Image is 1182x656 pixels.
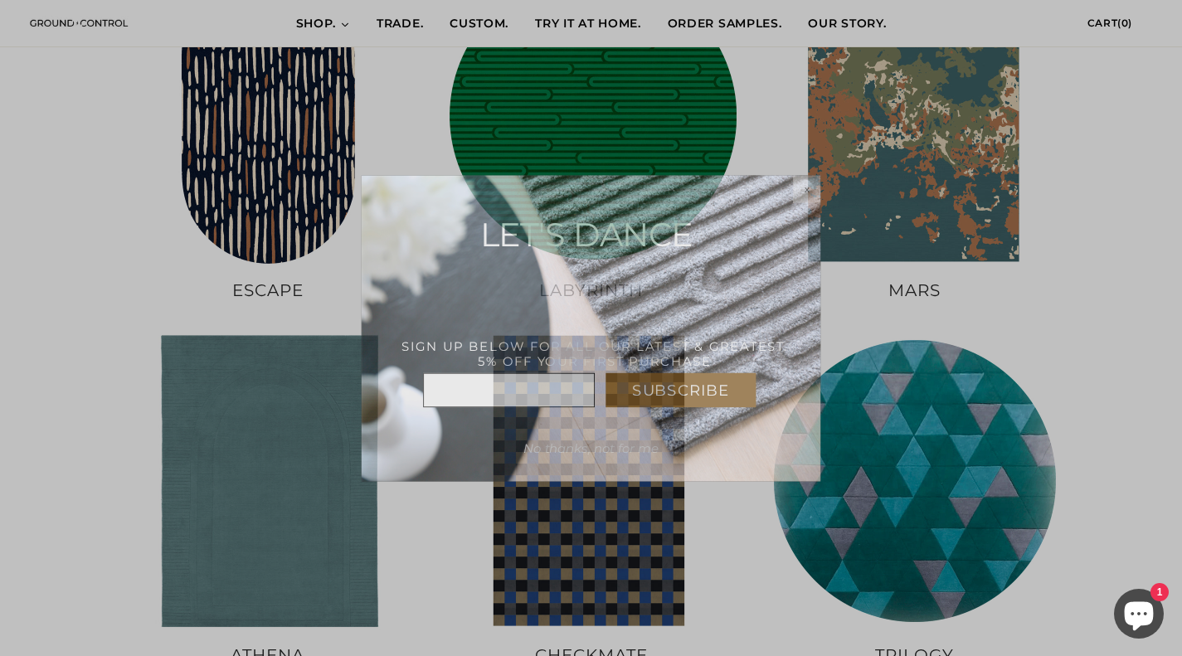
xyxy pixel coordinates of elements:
[423,372,595,406] input: Email Address
[499,435,682,462] div: No thanks, not for me
[632,381,729,399] span: SUBSCRIBE
[793,175,820,202] div: x
[606,372,756,406] div: SUBSCRIBE
[480,214,693,254] span: LET'S DANCE
[805,183,810,194] span: x
[1109,589,1169,643] inbox-online-store-chat: Shopify online store chat
[523,440,659,455] span: No thanks, not for me
[401,339,788,369] span: SIGN UP BELOW FOR ALL OUR LATEST & GREATEST. 5% OFF YOUR FIRST PURCHASE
